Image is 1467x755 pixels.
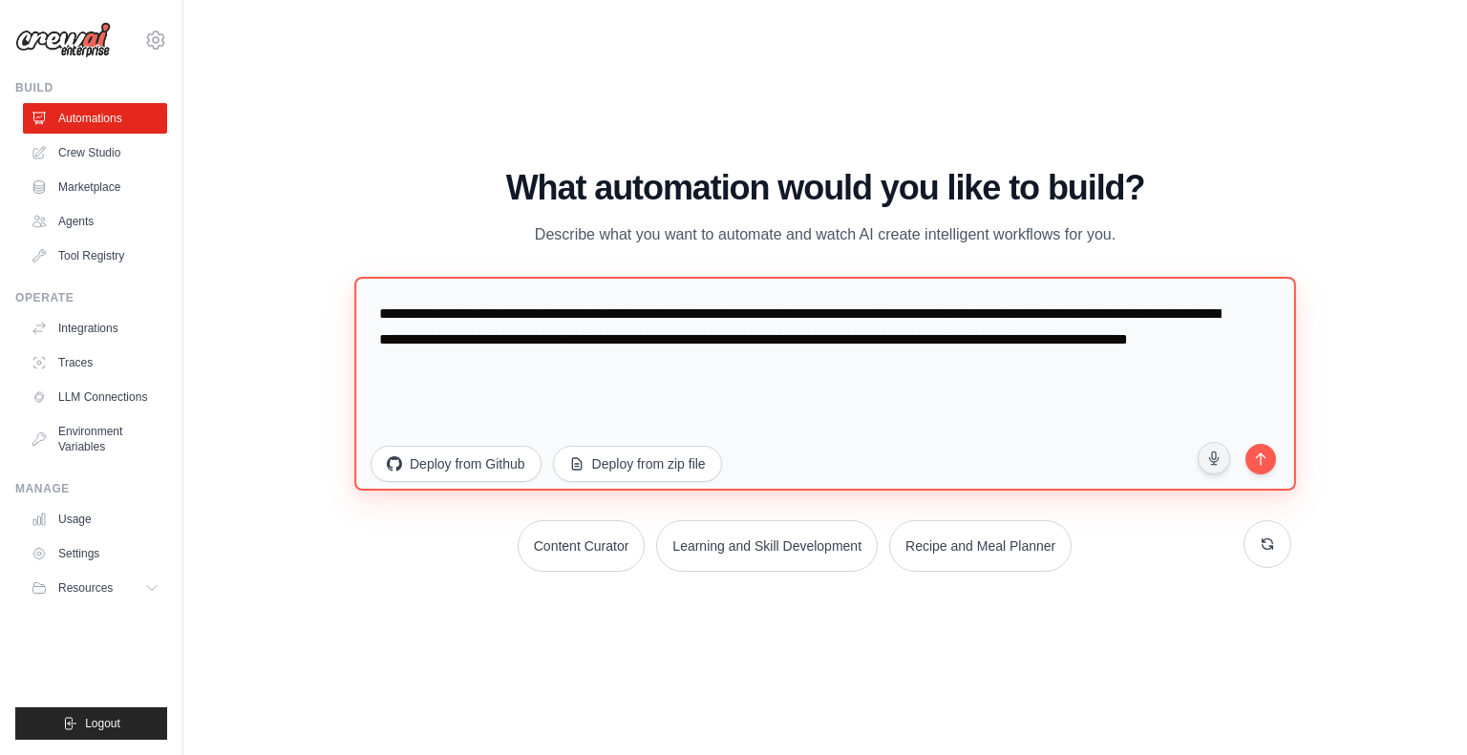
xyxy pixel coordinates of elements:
a: Crew Studio [23,137,167,168]
button: Recipe and Meal Planner [889,520,1072,572]
a: Traces [23,347,167,378]
button: Deploy from zip file [553,446,722,482]
a: Integrations [23,313,167,344]
button: Learning and Skill Development [656,520,878,572]
span: Resources [58,580,113,596]
a: Marketplace [23,172,167,202]
span: Logout [85,716,120,731]
a: Agents [23,206,167,237]
div: Operate [15,290,167,305]
div: Manage [15,481,167,496]
a: Automations [23,103,167,134]
button: Logout [15,707,167,740]
img: Logo [15,22,111,58]
a: Environment Variables [23,416,167,462]
a: Tool Registry [23,241,167,271]
button: Content Curator [518,520,646,572]
h1: What automation would you like to build? [359,169,1291,207]
a: Usage [23,504,167,535]
div: Build [15,80,167,95]
button: Resources [23,573,167,603]
p: Describe what you want to automate and watch AI create intelligent workflows for you. [504,222,1146,247]
a: Settings [23,538,167,569]
a: LLM Connections [23,382,167,412]
button: Deploy from Github [371,446,542,482]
